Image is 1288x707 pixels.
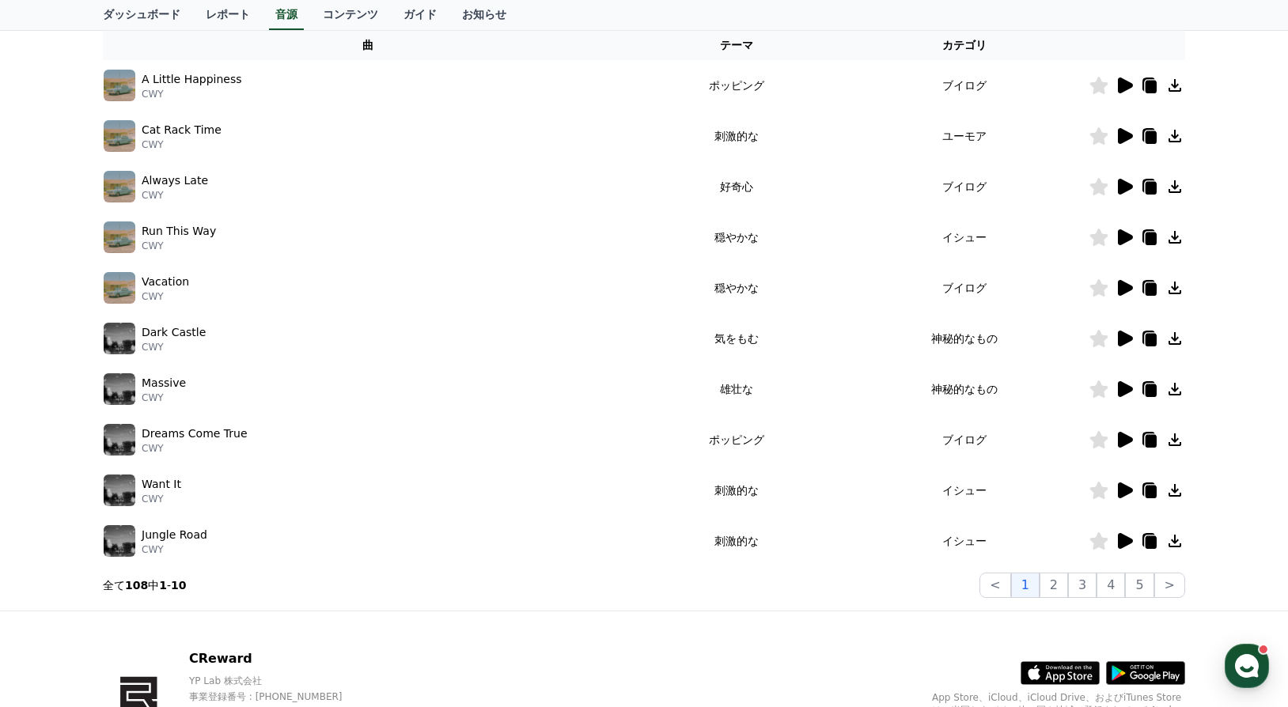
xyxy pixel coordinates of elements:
[840,161,1089,212] td: ブイログ
[633,31,841,60] th: テーマ
[104,501,204,541] a: Messages
[142,138,222,151] p: CWY
[840,313,1089,364] td: 神秘的なもの
[104,525,135,557] img: music
[104,323,135,354] img: music
[189,649,418,668] p: CReward
[104,120,135,152] img: music
[104,424,135,456] img: music
[189,675,418,687] p: YP Lab 株式会社
[142,172,208,189] p: Always Late
[159,579,167,592] strong: 1
[125,579,148,592] strong: 108
[633,60,841,111] td: ポッピング
[142,122,222,138] p: Cat Rack Time
[189,690,418,703] p: 事業登録番号 : [PHONE_NUMBER]
[840,111,1089,161] td: ユーモア
[1154,573,1185,598] button: >
[104,272,135,304] img: music
[633,161,841,212] td: 好奇心
[142,189,208,202] p: CWY
[142,391,186,404] p: CWY
[103,31,633,60] th: 曲
[142,88,242,100] p: CWY
[633,313,841,364] td: 気をもむ
[1097,573,1125,598] button: 4
[204,501,304,541] a: Settings
[633,516,841,566] td: 刺激的な
[104,373,135,405] img: music
[142,274,189,290] p: Vacation
[142,442,248,455] p: CWY
[142,375,186,391] p: Massive
[142,71,242,88] p: A Little Happiness
[131,526,178,539] span: Messages
[142,240,216,252] p: CWY
[840,263,1089,313] td: ブイログ
[40,525,68,538] span: Home
[1125,573,1154,598] button: 5
[142,527,207,543] p: Jungle Road
[5,501,104,541] a: Home
[1011,573,1040,598] button: 1
[104,221,135,253] img: music
[142,493,181,505] p: CWY
[142,324,206,341] p: Dark Castle
[840,31,1089,60] th: カテゴリ
[1068,573,1097,598] button: 3
[142,476,181,493] p: Want It
[142,425,248,442] p: Dreams Come True
[1040,573,1068,598] button: 2
[633,364,841,414] td: 雄壮な
[103,577,187,593] p: 全て 中 -
[142,223,216,240] p: Run This Way
[633,263,841,313] td: 穏やかな
[840,516,1089,566] td: イシュー
[633,111,841,161] td: 刺激的な
[633,414,841,465] td: ポッピング
[633,465,841,516] td: 刺激的な
[840,364,1089,414] td: 神秘的なもの
[142,543,207,556] p: CWY
[104,70,135,101] img: music
[142,341,206,353] p: CWY
[104,171,135,202] img: music
[840,212,1089,263] td: イシュー
[840,414,1089,465] td: ブイログ
[840,465,1089,516] td: イシュー
[104,474,135,506] img: music
[633,212,841,263] td: 穏やかな
[979,573,1010,598] button: <
[840,60,1089,111] td: ブイログ
[234,525,273,538] span: Settings
[171,579,186,592] strong: 10
[142,290,189,303] p: CWY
